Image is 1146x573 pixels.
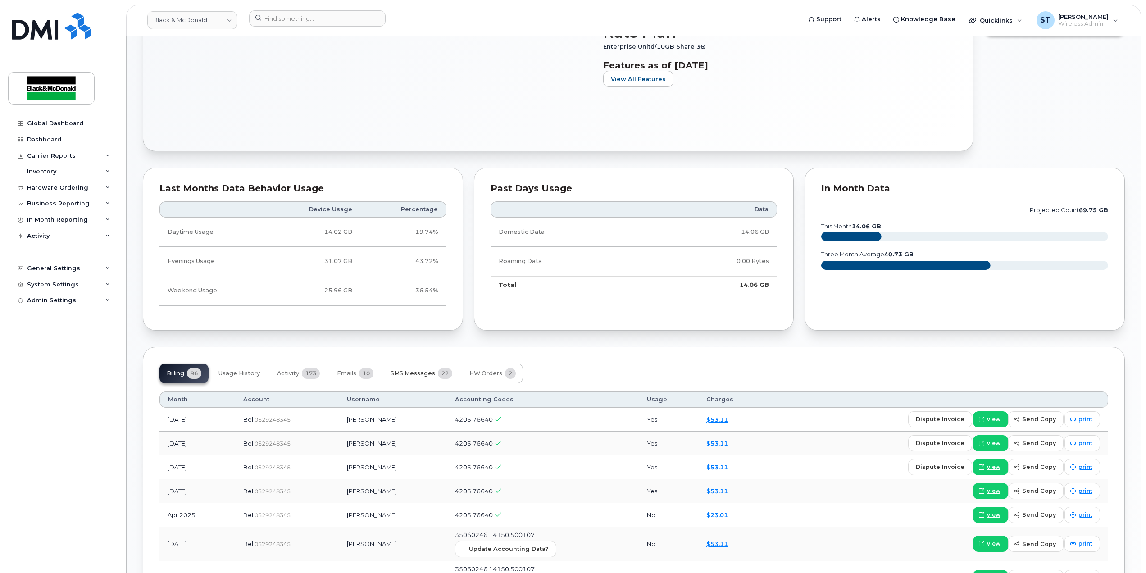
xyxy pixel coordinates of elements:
span: Knowledge Base [901,15,955,24]
span: Alerts [862,15,881,24]
a: print [1064,411,1100,427]
span: 22 [438,368,452,379]
span: send copy [1022,510,1056,519]
span: 0529248345 [255,464,291,471]
span: SMS Messages [391,370,435,377]
td: 25.96 GB [265,276,360,305]
span: Activity [277,370,299,377]
td: No [639,503,698,527]
th: Percentage [360,201,446,218]
a: view [973,507,1008,523]
span: print [1078,540,1092,548]
span: Quicklinks [980,17,1013,24]
span: print [1078,439,1092,447]
td: 14.06 GB [651,218,778,247]
td: [DATE] [159,432,235,455]
span: send copy [1022,439,1056,447]
a: Black & McDonald [147,11,237,29]
span: 0529248345 [255,541,291,547]
span: send copy [1022,463,1056,471]
span: Bell [243,416,255,423]
td: 43.72% [360,247,446,276]
a: Knowledge Base [887,10,962,28]
td: Roaming Data [491,247,651,276]
a: $53.11 [706,464,728,471]
td: 19.74% [360,218,446,247]
span: view [987,439,1000,447]
span: Emails [337,370,356,377]
td: [PERSON_NAME] [339,408,447,432]
span: view [987,463,1000,471]
span: send copy [1022,415,1056,423]
div: Last Months Data Behavior Usage [159,184,446,193]
div: In Month Data [821,184,1108,193]
button: Update Accounting Data? [455,541,556,557]
span: 0529248345 [255,488,291,495]
span: 4205.76640 [455,416,493,423]
a: $53.11 [706,540,728,547]
th: Data [651,201,778,218]
span: view [987,540,1000,548]
span: 0529248345 [255,440,291,447]
div: Past Days Usage [491,184,778,193]
span: print [1078,511,1092,519]
tr: Friday from 6:00pm to Monday 8:00am [159,276,446,305]
span: Bell [243,440,255,447]
td: [PERSON_NAME] [339,503,447,527]
a: print [1064,536,1100,552]
a: $53.11 [706,440,728,447]
span: 4205.76640 [455,511,493,518]
span: 0529248345 [255,512,291,518]
a: view [973,483,1008,499]
span: print [1078,415,1092,423]
tspan: 69.75 GB [1079,207,1108,214]
div: Quicklinks [963,11,1028,29]
a: view [973,411,1008,427]
td: [PERSON_NAME] [339,455,447,479]
div: Sogand Tavakoli [1030,11,1124,29]
a: print [1064,459,1100,475]
button: View All Features [603,71,673,87]
span: Enterprise Unltd/10GB Share 36 [603,43,709,50]
span: send copy [1022,487,1056,495]
th: Charges [698,391,769,408]
td: Total [491,276,651,293]
button: send copy [1008,483,1064,499]
a: view [973,536,1008,552]
th: Device Usage [265,201,360,218]
a: print [1064,507,1100,523]
a: $23.01 [706,511,728,518]
a: Alerts [848,10,887,28]
td: 0.00 Bytes [651,247,778,276]
td: Domestic Data [491,218,651,247]
span: print [1078,487,1092,495]
span: Bell [243,487,255,495]
th: Account [235,391,339,408]
text: this month [821,223,881,230]
td: 36.54% [360,276,446,305]
th: Usage [639,391,698,408]
text: three month average [821,251,914,258]
span: view [987,415,1000,423]
td: [PERSON_NAME] [339,479,447,503]
a: print [1064,483,1100,499]
button: send copy [1008,459,1064,475]
span: [PERSON_NAME] [1058,13,1109,20]
span: 173 [302,368,320,379]
a: print [1064,435,1100,451]
td: [DATE] [159,479,235,503]
button: send copy [1008,411,1064,427]
span: 35060246.14150.500107 [455,531,535,538]
td: [DATE] [159,408,235,432]
span: 4205.76640 [455,487,493,495]
span: view [987,511,1000,519]
button: dispute invoice [908,411,972,427]
span: Bell [243,540,255,547]
td: [DATE] [159,455,235,479]
td: Daytime Usage [159,218,265,247]
button: dispute invoice [908,435,972,451]
td: Yes [639,455,698,479]
td: Yes [639,479,698,503]
td: 14.06 GB [651,276,778,293]
h3: Features as of [DATE] [603,60,941,71]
